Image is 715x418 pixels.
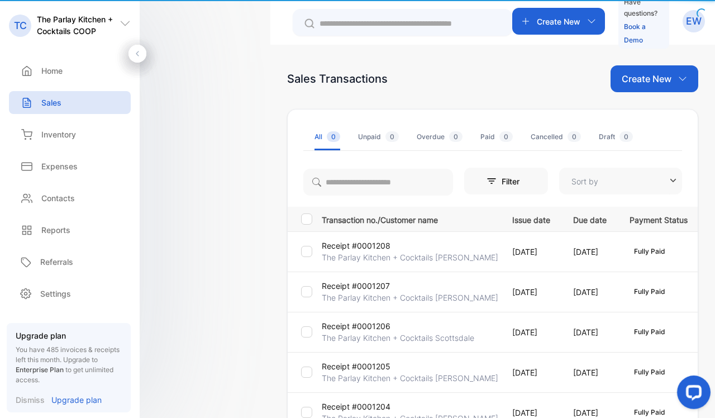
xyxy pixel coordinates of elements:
[480,132,513,142] div: Paid
[314,132,340,142] div: All
[322,401,390,412] p: Receipt #0001204
[41,129,76,140] p: Inventory
[41,192,75,204] p: Contacts
[619,131,633,142] span: 0
[16,394,45,406] p: Dismiss
[512,212,550,226] p: Issue date
[630,245,670,258] div: fully paid
[630,212,688,226] p: Payment Status
[322,332,474,344] p: The Parlay Kitchen + Cocktails Scottsdale
[624,22,646,44] a: Book a Demo
[322,372,498,384] p: The Parlay Kitchen + Cocktails [PERSON_NAME]
[512,8,605,35] button: Create New
[512,246,550,258] p: [DATE]
[512,326,550,338] p: [DATE]
[630,366,670,378] div: fully paid
[16,355,113,384] span: Upgrade to to get unlimited access.
[40,256,73,268] p: Referrals
[622,72,671,85] p: Create New
[630,326,670,338] div: fully paid
[322,360,390,372] p: Receipt #0001205
[568,131,581,142] span: 0
[512,286,550,298] p: [DATE]
[322,280,390,292] p: Receipt #0001207
[322,292,498,303] p: The Parlay Kitchen + Cocktails [PERSON_NAME]
[322,320,390,332] p: Receipt #0001206
[573,212,607,226] p: Due date
[40,288,71,300] p: Settings
[531,132,581,142] div: Cancelled
[41,65,63,77] p: Home
[668,371,715,418] iframe: LiveChat chat widget
[599,132,633,142] div: Draft
[41,97,61,108] p: Sales
[41,224,70,236] p: Reports
[573,246,607,258] p: [DATE]
[358,132,399,142] div: Unpaid
[512,367,550,378] p: [DATE]
[327,131,340,142] span: 0
[573,286,607,298] p: [DATE]
[573,326,607,338] p: [DATE]
[322,240,390,251] p: Receipt #0001208
[686,14,702,28] p: EW
[16,365,64,374] span: Enterprise Plan
[16,330,122,341] p: Upgrade plan
[287,70,388,87] div: Sales Transactions
[449,131,463,142] span: 0
[14,18,27,33] p: TC
[683,8,705,35] button: EW
[385,131,399,142] span: 0
[573,367,607,378] p: [DATE]
[611,65,698,92] button: Create New
[16,345,122,385] p: You have 485 invoices & receipts left this month.
[37,13,120,37] p: The Parlay Kitchen + Cocktails COOP
[45,394,102,406] a: Upgrade plan
[499,131,513,142] span: 0
[322,212,498,226] p: Transaction no./Customer name
[417,132,463,142] div: Overdue
[322,251,498,263] p: The Parlay Kitchen + Cocktails [PERSON_NAME]
[630,286,670,298] div: fully paid
[559,168,682,194] button: Sort by
[41,160,78,172] p: Expenses
[537,16,580,27] p: Create New
[51,394,102,406] p: Upgrade plan
[571,175,598,187] p: Sort by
